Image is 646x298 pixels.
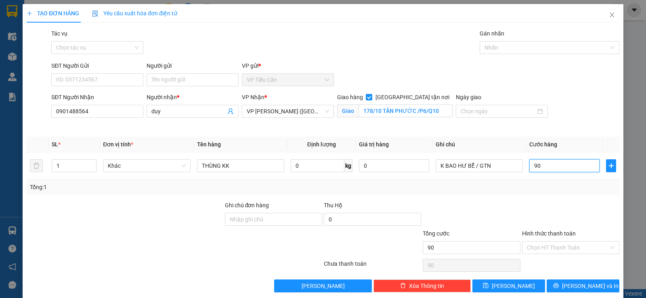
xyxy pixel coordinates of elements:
div: Người gửi [147,61,239,70]
span: Tổng cước [423,230,449,237]
span: Thu Hộ [324,202,342,208]
span: plus [606,163,616,169]
span: Tên hàng [197,141,221,148]
span: Định lượng [307,141,336,148]
span: close [609,12,615,18]
span: Giao hàng [337,94,363,100]
img: icon [92,10,99,17]
label: Tác vụ [51,30,67,37]
span: Đơn vị tính [103,141,133,148]
span: Giá trị hàng [359,141,389,148]
span: save [483,283,489,289]
span: [PERSON_NAME] [492,281,535,290]
button: printer[PERSON_NAME] và In [547,279,619,292]
span: TẠO ĐƠN HÀNG [27,10,79,17]
span: Xóa Thông tin [409,281,444,290]
span: VP Tiểu Cần [247,74,329,86]
span: printer [553,283,559,289]
th: Ghi chú [432,137,526,152]
input: 0 [359,159,429,172]
div: SĐT Người Nhận [51,93,143,102]
label: Ghi chú đơn hàng [225,202,269,208]
label: Hình thức thanh toán [522,230,576,237]
button: [PERSON_NAME] [274,279,371,292]
input: VD: Bàn, Ghế [197,159,284,172]
label: Gán nhãn [480,30,504,37]
span: Yêu cầu xuất hóa đơn điện tử [92,10,177,17]
span: delete [400,283,406,289]
button: save[PERSON_NAME] [472,279,545,292]
input: Ghi chú đơn hàng [225,213,322,226]
div: Người nhận [147,93,239,102]
button: delete [30,159,43,172]
span: plus [27,10,32,16]
div: Tổng: 1 [30,183,250,192]
div: SĐT Người Gửi [51,61,143,70]
div: Chưa thanh toán [323,259,422,273]
div: VP gửi [242,61,334,70]
span: Cước hàng [529,141,557,148]
span: VP Trần Phú (Hàng) [247,105,329,117]
span: Khác [108,160,185,172]
button: Close [601,4,623,27]
span: Giao [337,104,359,117]
span: VP Nhận [242,94,264,100]
span: kg [344,159,352,172]
span: [PERSON_NAME] và In [562,281,619,290]
span: [GEOGRAPHIC_DATA] tận nơi [372,93,453,102]
span: user-add [227,108,234,115]
input: Ngày giao [461,107,536,116]
input: Giao tận nơi [359,104,453,117]
input: Ghi Chú [436,159,523,172]
button: deleteXóa Thông tin [373,279,471,292]
span: [PERSON_NAME] [302,281,345,290]
label: Ngày giao [456,94,481,100]
button: plus [606,159,616,172]
span: SL [52,141,58,148]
